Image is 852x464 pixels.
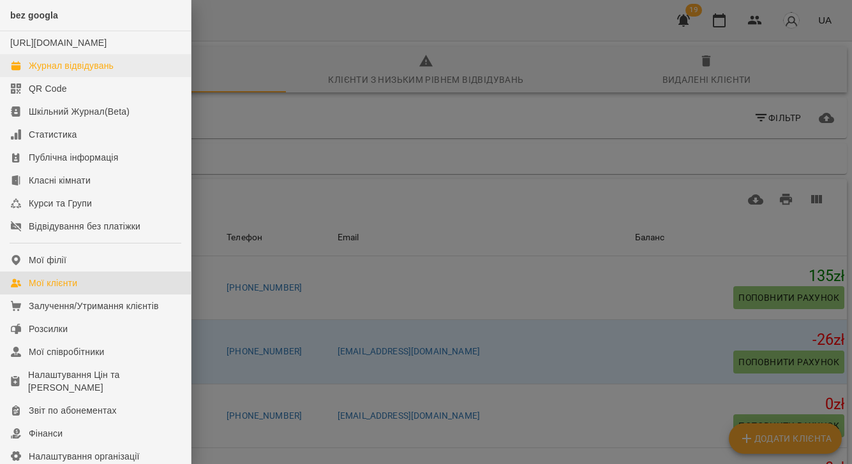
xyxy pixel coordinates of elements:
div: Налаштування Цін та [PERSON_NAME] [28,368,181,394]
div: Звіт по абонементах [29,404,117,417]
div: Шкільний Журнал(Beta) [29,105,130,118]
div: Журнал відвідувань [29,59,114,72]
div: Відвідування без платіжки [29,220,140,233]
div: QR Code [29,82,67,95]
div: Налаштування організації [29,450,140,463]
div: Публічна інформація [29,151,118,164]
a: [URL][DOMAIN_NAME] [10,38,107,48]
div: Мої філії [29,254,66,266]
div: Класні кімнати [29,174,91,187]
div: Фінанси [29,427,63,440]
div: Мої співробітники [29,345,105,358]
div: Мої клієнти [29,277,77,289]
span: bez googla [10,10,58,20]
div: Курси та Групи [29,197,92,210]
div: Статистика [29,128,77,141]
div: Розсилки [29,323,68,335]
div: Залучення/Утримання клієнтів [29,300,159,312]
